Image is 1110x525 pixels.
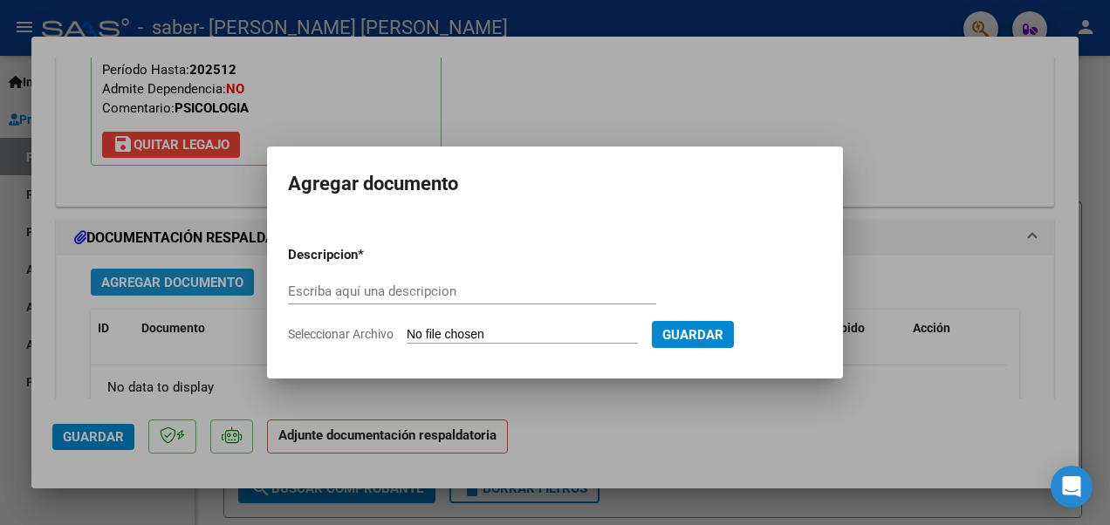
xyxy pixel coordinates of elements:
[288,245,449,265] p: Descripcion
[662,327,723,343] span: Guardar
[288,167,822,201] h2: Agregar documento
[288,327,394,341] span: Seleccionar Archivo
[1051,466,1093,508] div: Open Intercom Messenger
[652,321,734,348] button: Guardar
